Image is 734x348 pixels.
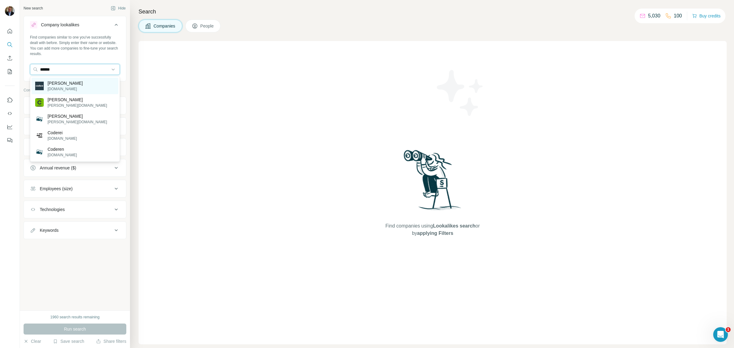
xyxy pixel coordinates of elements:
div: Company lookalikes [41,22,79,28]
button: Industry [24,119,126,134]
button: Quick start [5,26,15,37]
div: Keywords [40,227,58,233]
span: People [200,23,214,29]
button: Search [5,39,15,50]
p: 5,030 [648,12,660,20]
p: [PERSON_NAME] [47,97,107,103]
p: Coderen [47,146,77,152]
button: Company [24,98,126,113]
div: Employees (size) [40,186,72,192]
div: Annual revenue ($) [40,165,76,171]
p: 100 [674,12,682,20]
button: Feedback [5,135,15,146]
img: Surfe Illustration - Stars [433,65,488,120]
img: Codere [35,115,44,123]
img: Surfe Illustration - Woman searching with binoculars [401,148,465,217]
p: [PERSON_NAME] [47,80,83,86]
p: [PERSON_NAME] [47,113,107,119]
button: My lists [5,66,15,77]
button: Annual revenue ($) [24,161,126,175]
div: 1960 search results remaining [50,314,100,320]
button: Dashboard [5,121,15,132]
div: Find companies similar to one you've successfully dealt with before. Simply enter their name or w... [30,35,120,57]
p: [DOMAIN_NAME] [47,152,77,158]
button: Enrich CSV [5,53,15,64]
p: [PERSON_NAME][DOMAIN_NAME] [47,103,107,108]
button: Keywords [24,223,126,238]
h4: Search [139,7,727,16]
div: Technologies [40,206,65,213]
img: Codere [35,98,44,107]
p: Coderei [47,130,77,136]
button: Share filters [96,338,126,344]
button: HQ location [24,140,126,154]
span: 1 [726,327,731,332]
p: Company information [24,87,126,93]
button: Employees (size) [24,181,126,196]
button: Buy credits [692,12,721,20]
button: Use Surfe API [5,108,15,119]
button: Use Surfe on LinkedIn [5,94,15,106]
button: Save search [53,338,84,344]
div: New search [24,6,43,11]
p: [PERSON_NAME][DOMAIN_NAME] [47,119,107,125]
img: Coderei [35,131,44,140]
span: applying Filters [417,231,453,236]
p: [DOMAIN_NAME] [47,86,83,92]
span: Find companies using or by [384,222,481,237]
button: Hide [106,4,130,13]
button: Company lookalikes [24,17,126,35]
img: Avatar [5,6,15,16]
span: Companies [154,23,176,29]
p: [DOMAIN_NAME] [47,136,77,141]
img: Coderen [35,148,44,156]
span: Lookalikes search [433,223,476,228]
iframe: Intercom live chat [713,327,728,342]
img: Codere [35,82,44,90]
button: Technologies [24,202,126,217]
button: Clear [24,338,41,344]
